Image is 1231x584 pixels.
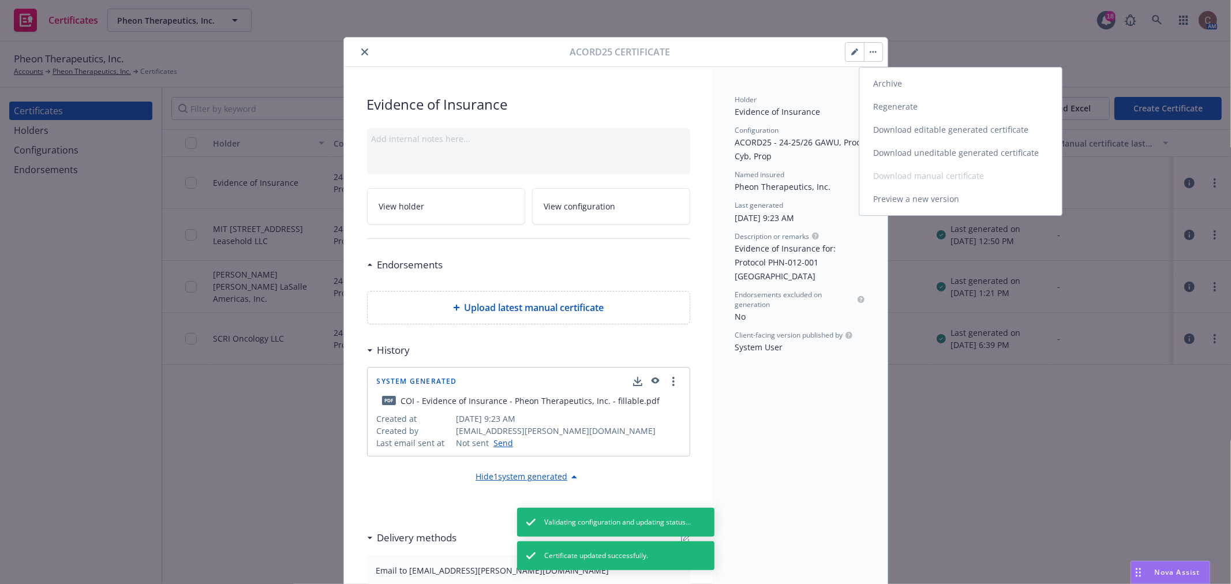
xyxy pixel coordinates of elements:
[1131,561,1210,584] button: Nova Assist
[377,343,410,358] h3: History
[376,564,609,576] div: Email to [EMAIL_ADDRESS][PERSON_NAME][DOMAIN_NAME]
[367,95,690,114] span: Evidence of Insurance
[401,395,660,407] div: COI - Evidence of Insurance - Pheon Therapeutics, Inc. - fillable.pdf
[377,413,452,425] span: Created at
[377,378,457,385] span: System Generated
[367,343,410,358] div: History
[456,425,680,437] span: [EMAIL_ADDRESS][PERSON_NAME][DOMAIN_NAME]
[545,551,649,561] span: Certificate updated successfully.
[1155,567,1200,577] span: Nova Assist
[735,170,785,179] span: Named insured
[532,188,690,224] a: View configuration
[735,342,783,353] span: System User
[735,330,843,340] span: Client-facing version published by
[377,437,452,449] span: Last email sent at
[476,470,581,484] div: Hide 1 system generated
[735,200,784,210] span: Last generated
[456,413,680,425] span: [DATE] 9:23 AM
[735,137,867,162] span: ACORD25 - 24-25/26 GAWU, Prod, Cyb, Prop
[377,257,443,272] h3: Endorsements
[1131,561,1146,583] div: Drag to move
[570,45,671,59] span: Acord25 Certificate
[735,212,795,223] span: [DATE] 9:23 AM
[735,231,810,241] span: Description or remarks
[367,291,690,324] div: Upload latest manual certificate
[735,181,831,192] span: Pheon Therapeutics, Inc.
[735,243,839,282] span: Evidence of Insurance for: Protocol PHN-012-001 [GEOGRAPHIC_DATA]
[382,396,396,405] span: pdf
[377,425,452,437] span: Created by
[465,301,604,315] span: Upload latest manual certificate
[367,530,457,545] div: Delivery methods
[456,437,489,449] span: Not sent
[544,200,616,212] span: View configuration
[367,257,443,272] div: Endorsements
[489,437,513,449] a: Send
[372,133,471,144] span: Add internal notes here...
[735,125,779,135] span: Configuration
[735,290,855,309] span: Endorsements excluded on generation
[367,188,525,224] a: View holder
[735,311,746,322] span: No
[667,375,680,388] a: more
[735,95,757,104] span: Holder
[377,530,457,545] h3: Delivery methods
[545,517,691,527] span: Validating configuration and updating status...
[735,106,821,117] span: Evidence of Insurance
[358,45,372,59] button: close
[379,200,425,212] span: View holder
